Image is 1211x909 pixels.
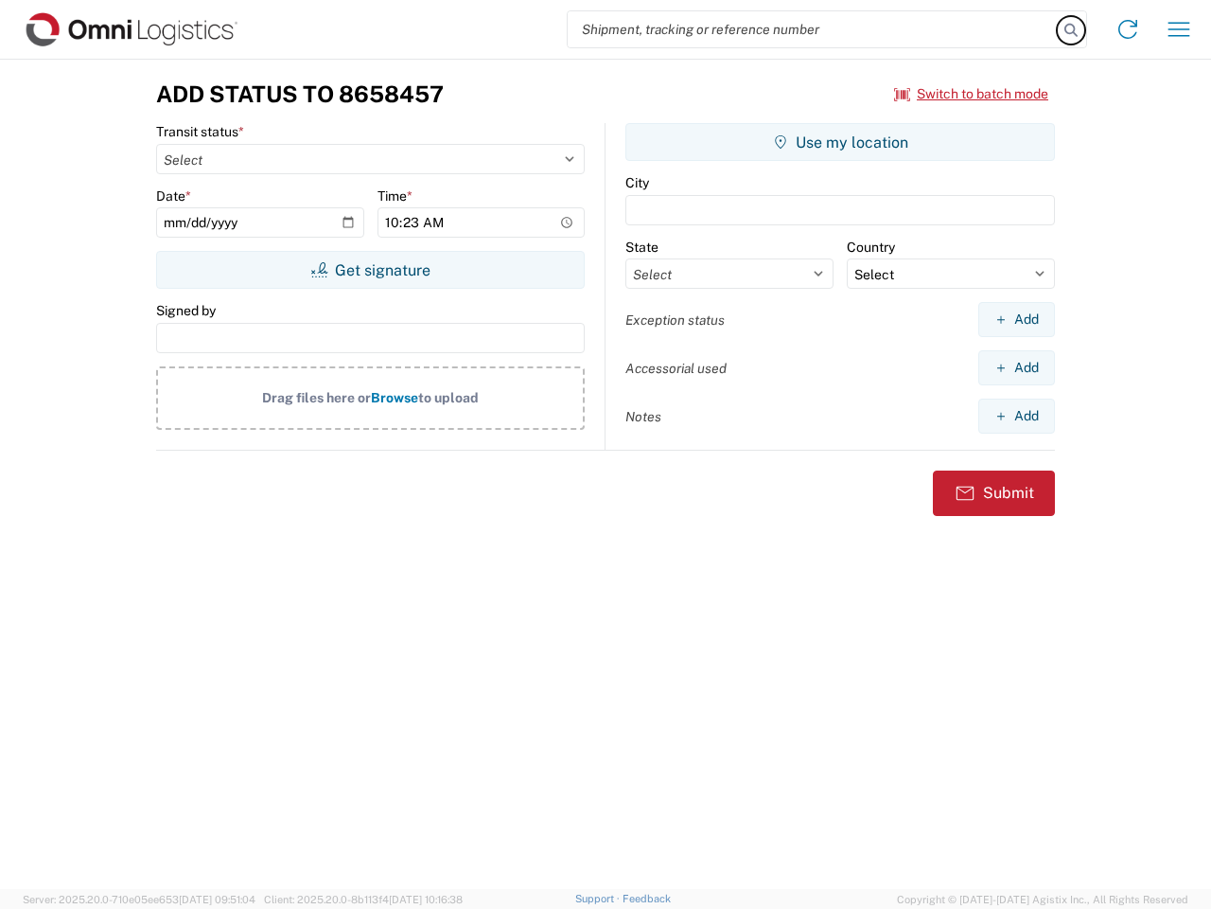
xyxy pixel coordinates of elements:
[625,408,661,425] label: Notes
[156,251,585,289] button: Get signature
[575,893,623,904] a: Support
[389,894,463,905] span: [DATE] 10:16:38
[264,894,463,905] span: Client: 2025.20.0-8b113f4
[377,187,412,205] label: Time
[23,894,255,905] span: Server: 2025.20.0-710e05ee653
[156,187,191,205] label: Date
[978,302,1055,337] button: Add
[371,390,418,405] span: Browse
[847,239,895,256] label: Country
[156,80,444,108] h3: Add Status to 8658457
[933,471,1055,516] button: Submit
[625,312,725,329] label: Exception status
[418,390,479,405] span: to upload
[156,302,216,319] label: Signed by
[625,360,727,377] label: Accessorial used
[894,79,1048,110] button: Switch to batch mode
[978,399,1055,434] button: Add
[623,893,671,904] a: Feedback
[625,123,1055,161] button: Use my location
[978,350,1055,385] button: Add
[179,894,255,905] span: [DATE] 09:51:04
[156,123,244,140] label: Transit status
[625,174,649,191] label: City
[568,11,1058,47] input: Shipment, tracking or reference number
[625,239,658,256] label: State
[262,390,371,405] span: Drag files here or
[897,891,1188,908] span: Copyright © [DATE]-[DATE] Agistix Inc., All Rights Reserved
